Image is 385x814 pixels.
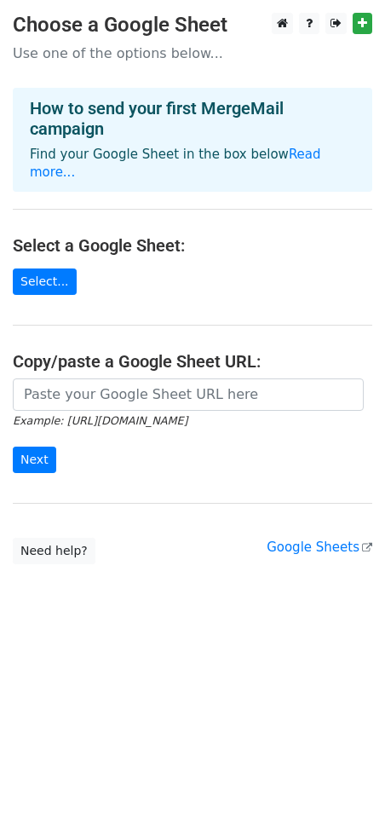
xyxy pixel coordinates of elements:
a: Select... [13,268,77,295]
p: Find your Google Sheet in the box below [30,146,355,182]
h4: How to send your first MergeMail campaign [30,98,355,139]
h3: Choose a Google Sheet [13,13,372,38]
a: Google Sheets [267,540,372,555]
small: Example: [URL][DOMAIN_NAME] [13,414,187,427]
h4: Select a Google Sheet: [13,235,372,256]
input: Paste your Google Sheet URL here [13,378,364,411]
a: Read more... [30,147,321,180]
a: Need help? [13,538,95,564]
p: Use one of the options below... [13,44,372,62]
input: Next [13,447,56,473]
h4: Copy/paste a Google Sheet URL: [13,351,372,372]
